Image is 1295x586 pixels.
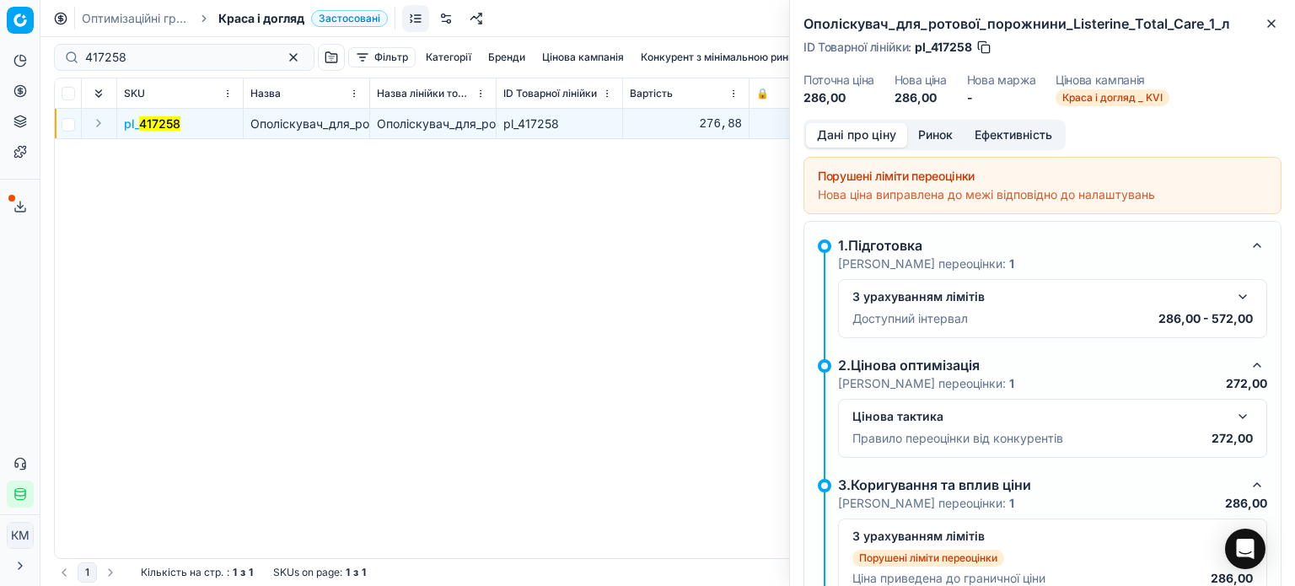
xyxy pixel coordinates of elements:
strong: 1 [1009,256,1014,271]
p: 272,00 [1226,375,1267,392]
nav: breadcrumb [82,10,388,27]
div: Нова ціна виправлена до межі відповідно до налаштувань [818,186,1267,203]
div: 276,88 [630,116,742,132]
dt: Поточна ціна [803,74,874,86]
p: 286,00 - 572,00 [1158,310,1253,327]
button: Go to next page [100,562,121,583]
p: Правило переоцінки від конкурентів [852,430,1063,447]
button: Конкурент з мінімальною ринковою ціною [634,47,858,67]
strong: 1 [1009,496,1014,510]
strong: 1 [249,566,253,579]
button: Ринок [907,123,964,148]
button: Go to previous page [54,562,74,583]
input: Пошук по SKU або назві [85,49,270,66]
button: Категорії [419,47,478,67]
span: Застосовані [311,10,388,27]
span: ID Товарної лінійки [503,87,597,100]
strong: з [240,566,245,579]
span: Кількість на стр. [141,566,223,579]
div: 2.Цінова оптимізація [838,355,1240,375]
strong: 1 [233,566,237,579]
span: Назва [250,87,281,100]
button: Цінова кампанія [535,47,631,67]
button: Expand all [89,83,109,104]
div: pl_417258 [503,116,615,132]
div: Ополіскувач_для_ротової_порожнини_Listerine_Total_Care_1_л [377,116,489,132]
span: Назва лінійки товарів [377,87,472,100]
span: Краса і доглядЗастосовані [218,10,388,27]
button: Ефективність [964,123,1063,148]
button: Expand [89,113,109,133]
div: : [141,566,253,579]
span: SKU [124,87,145,100]
p: Порушені ліміти переоцінки [859,551,997,565]
div: З урахуванням лімітів [852,288,1226,305]
button: 1 [78,562,97,583]
h2: Ополіскувач_для_ротової_порожнини_Listerine_Total_Care_1_л [803,13,1282,34]
strong: з [353,566,358,579]
p: 286,00 [1225,495,1267,512]
dt: Нова ціна [895,74,947,86]
strong: 1 [346,566,350,579]
button: КM [7,522,34,549]
p: [PERSON_NAME] переоцінки: [838,375,1014,392]
span: КM [8,523,33,548]
button: Бренди [481,47,532,67]
nav: pagination [54,562,121,583]
span: Краса і догляд [218,10,304,27]
span: 🔒 [756,87,769,100]
p: Доступний інтервал [852,310,968,327]
div: 1.Підготовка [838,235,1240,255]
p: [PERSON_NAME] переоцінки: [838,255,1014,272]
p: 272,00 [1212,430,1253,447]
dt: Цінова кампанія [1056,74,1169,86]
strong: 1 [1009,376,1014,390]
strong: 1 [362,566,366,579]
div: Порушені ліміти переоцінки [818,168,1267,185]
span: ID Товарної лінійки : [803,41,911,53]
span: pl_ [124,116,180,132]
button: pl_417258 [124,116,180,132]
p: [PERSON_NAME] переоцінки: [838,495,1014,512]
div: Open Intercom Messenger [1225,529,1265,569]
div: З урахуванням лімітів [852,528,1226,545]
button: Фільтр [348,47,416,67]
span: SKUs on page : [273,566,342,579]
span: Краса і догляд _ KVI [1056,89,1169,106]
dd: 286,00 [895,89,947,106]
dt: Нова маржа [967,74,1036,86]
div: Цінова тактика [852,408,1226,425]
div: 3.Коригування та вплив ціни [838,475,1240,495]
a: Оптимізаційні групи [82,10,190,27]
span: Ополіскувач_для_ротової_порожнини_Listerine_Total_Care_1_л [250,116,600,131]
dd: 286,00 [803,89,874,106]
span: pl_417258 [915,39,972,56]
button: Дані про ціну [806,123,907,148]
dd: - [967,89,1036,106]
span: Вартість [630,87,673,100]
mark: 417258 [139,116,180,131]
